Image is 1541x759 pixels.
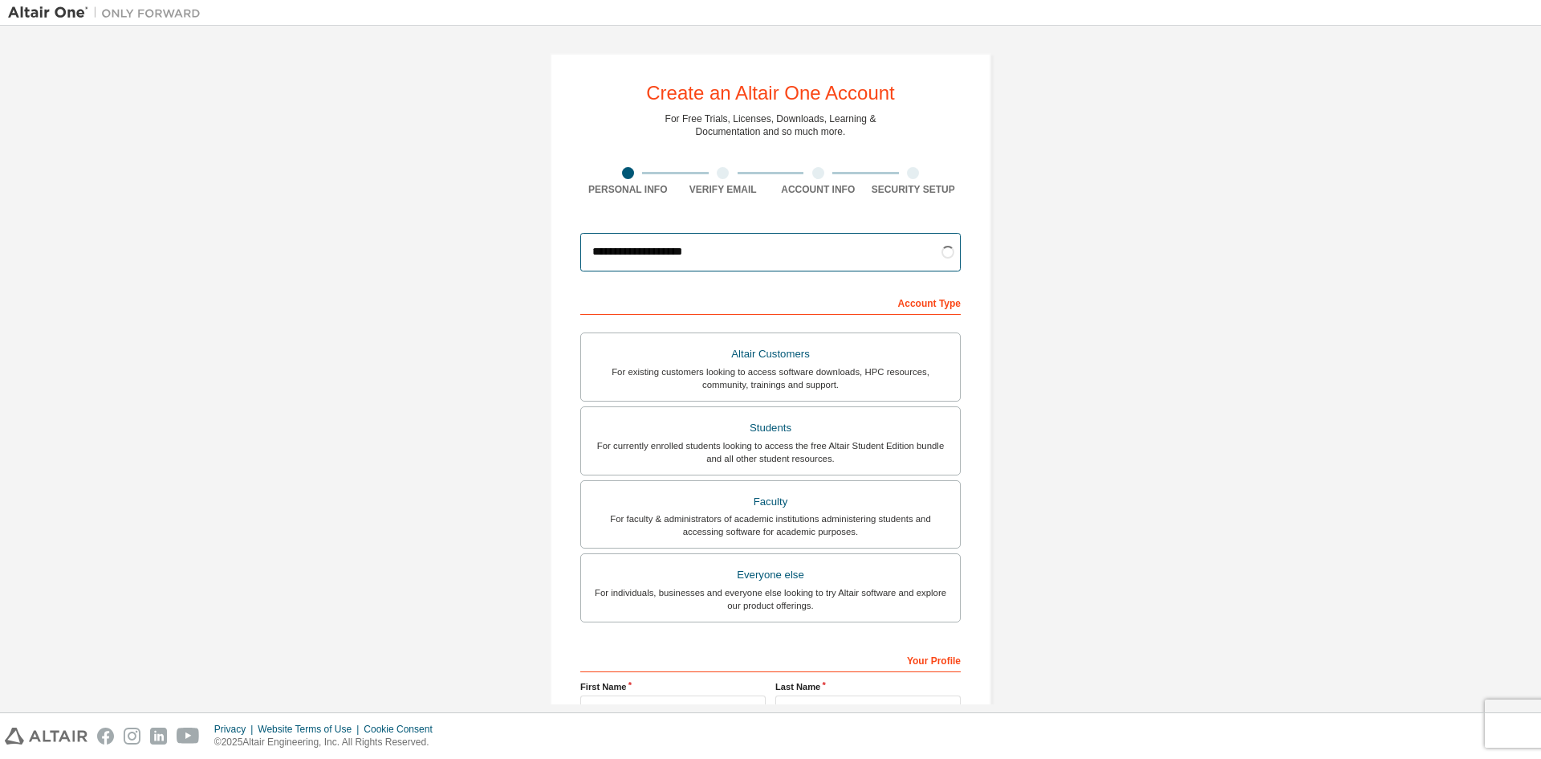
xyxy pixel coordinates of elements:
img: altair_logo.svg [5,728,87,745]
div: Your Profile [580,647,961,672]
div: Account Type [580,289,961,315]
div: Students [591,417,950,439]
img: linkedin.svg [150,728,167,745]
img: facebook.svg [97,728,114,745]
div: Privacy [214,723,258,736]
div: For existing customers looking to access software downloads, HPC resources, community, trainings ... [591,365,950,391]
div: Personal Info [580,183,676,196]
label: First Name [580,680,766,693]
div: For Free Trials, Licenses, Downloads, Learning & Documentation and so much more. [665,112,876,138]
div: Verify Email [676,183,771,196]
div: Account Info [770,183,866,196]
div: For faculty & administrators of academic institutions administering students and accessing softwa... [591,512,950,538]
img: youtube.svg [177,728,200,745]
div: Faculty [591,491,950,513]
img: instagram.svg [124,728,140,745]
div: Everyone else [591,564,950,586]
div: Create an Altair One Account [646,84,895,103]
div: Altair Customers [591,343,950,365]
div: Security Setup [866,183,962,196]
p: © 2025 Altair Engineering, Inc. All Rights Reserved. [214,736,442,749]
label: Last Name [775,680,961,693]
div: For individuals, businesses and everyone else looking to try Altair software and explore our prod... [591,586,950,612]
div: Cookie Consent [364,723,441,736]
div: Website Terms of Use [258,723,364,736]
img: Altair One [8,5,209,21]
div: For currently enrolled students looking to access the free Altair Student Edition bundle and all ... [591,439,950,465]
